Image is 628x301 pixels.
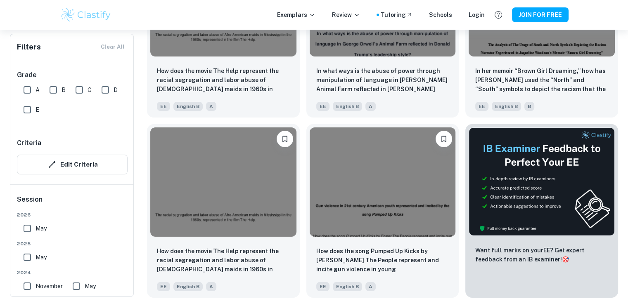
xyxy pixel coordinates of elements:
span: D [114,85,118,94]
span: A [36,85,40,94]
span: 🎯 [562,256,569,263]
span: May [85,282,96,291]
a: Please log in to bookmark exemplarsHow does the song Pumped Up Kicks by Foster The People represe... [306,124,459,298]
button: Help and Feedback [491,8,505,22]
p: Review [332,10,360,19]
a: Login [469,10,485,19]
span: May [36,253,47,262]
span: C [88,85,92,94]
span: EE [316,102,329,111]
p: In her memoir “Brown Girl Dreaming,” how has Jacqueline Woodson used the “North” and “South” symb... [475,66,608,94]
span: English B [173,102,203,111]
span: B [62,85,66,94]
button: JOIN FOR FREE [512,7,569,22]
span: E [36,105,39,114]
img: Thumbnail [469,127,615,236]
img: English B EE example thumbnail: How does the movie The Help represent th [150,127,296,237]
h6: Grade [17,70,128,80]
p: Exemplars [277,10,315,19]
span: English B [333,282,362,291]
img: English B EE example thumbnail: How does the song Pumped Up Kicks by Fos [310,127,456,237]
span: May [36,224,47,233]
p: How does the movie The Help represent the racial segregation and labor abuse of Afro-American mai... [157,247,290,275]
p: In what ways is the abuse of power through manipulation of language in George Orwell’s Animal Far... [316,66,449,94]
img: Clastify logo [60,7,112,23]
h6: Filters [17,41,41,53]
span: EE [157,282,170,291]
button: Please log in to bookmark exemplars [277,131,293,147]
span: A [206,102,216,111]
span: November [36,282,63,291]
h6: Criteria [17,138,41,148]
a: ThumbnailWant full marks on yourEE? Get expert feedback from an IB examiner! [465,124,618,298]
p: How does the song Pumped Up Kicks by Foster The People represent and incite gun violence in young... [316,247,449,275]
a: Please log in to bookmark exemplarsHow does the movie The Help represent the racial segregation a... [147,124,300,298]
span: 2024 [17,269,128,276]
button: Please log in to bookmark exemplars [436,131,452,147]
span: A [365,282,376,291]
span: EE [157,102,170,111]
p: Want full marks on your EE ? Get expert feedback from an IB examiner! [475,246,608,264]
a: Schools [429,10,452,19]
span: B [524,102,534,111]
p: How does the movie The Help represent the racial segregation and labor abuse of Afro-American mai... [157,66,290,94]
span: 2026 [17,211,128,219]
span: A [206,282,216,291]
span: English B [492,102,521,111]
span: English B [333,102,362,111]
span: English B [173,282,203,291]
span: 2025 [17,240,128,247]
button: Edit Criteria [17,155,128,174]
a: Tutoring [381,10,412,19]
span: EE [475,102,488,111]
span: A [365,102,376,111]
h6: Session [17,195,128,211]
span: EE [316,282,329,291]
